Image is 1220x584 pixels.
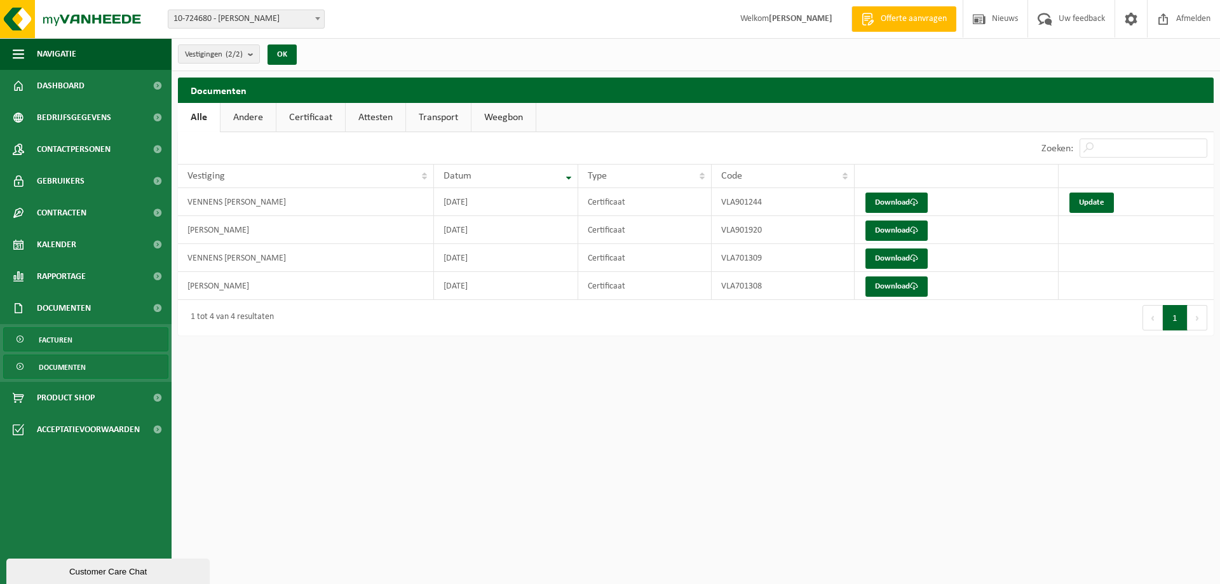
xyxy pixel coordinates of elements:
a: Documenten [3,355,168,379]
button: 1 [1163,305,1188,330]
td: Certificaat [578,188,712,216]
span: Rapportage [37,261,86,292]
a: Update [1069,193,1114,213]
a: Andere [220,103,276,132]
td: [PERSON_NAME] [178,272,434,300]
a: Transport [406,103,471,132]
a: Download [865,193,928,213]
span: Dashboard [37,70,85,102]
span: Bedrijfsgegevens [37,102,111,133]
button: OK [268,44,297,65]
td: Certificaat [578,272,712,300]
a: Weegbon [471,103,536,132]
span: Vestiging [187,171,225,181]
a: Download [865,221,928,241]
span: Contracten [37,197,86,229]
td: VENNENS [PERSON_NAME] [178,188,434,216]
span: 10-724680 - LEON - KRUIBEKE [168,10,325,29]
td: Certificaat [578,244,712,272]
td: VLA701309 [712,244,855,272]
span: Documenten [39,355,86,379]
h2: Documenten [178,78,1214,102]
td: [DATE] [434,244,578,272]
a: Alle [178,103,220,132]
span: Documenten [37,292,91,324]
span: Offerte aanvragen [878,13,950,25]
td: VENNENS [PERSON_NAME] [178,244,434,272]
td: Certificaat [578,216,712,244]
iframe: chat widget [6,556,212,584]
a: Certificaat [276,103,345,132]
strong: [PERSON_NAME] [769,14,832,24]
span: Acceptatievoorwaarden [37,414,140,445]
span: Facturen [39,328,72,352]
span: Kalender [37,229,76,261]
span: 10-724680 - LEON - KRUIBEKE [168,10,324,28]
span: Gebruikers [37,165,85,197]
span: Code [721,171,742,181]
a: Download [865,248,928,269]
count: (2/2) [226,50,243,58]
div: 1 tot 4 van 4 resultaten [184,306,274,329]
span: Contactpersonen [37,133,111,165]
label: Zoeken: [1041,144,1073,154]
td: [DATE] [434,216,578,244]
span: Navigatie [37,38,76,70]
button: Previous [1142,305,1163,330]
a: Offerte aanvragen [851,6,956,32]
td: [DATE] [434,272,578,300]
a: Facturen [3,327,168,351]
button: Next [1188,305,1207,330]
td: [DATE] [434,188,578,216]
a: Download [865,276,928,297]
span: Datum [444,171,471,181]
a: Attesten [346,103,405,132]
td: [PERSON_NAME] [178,216,434,244]
button: Vestigingen(2/2) [178,44,260,64]
span: Product Shop [37,382,95,414]
span: Vestigingen [185,45,243,64]
span: Type [588,171,607,181]
td: VLA701308 [712,272,855,300]
td: VLA901244 [712,188,855,216]
td: VLA901920 [712,216,855,244]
